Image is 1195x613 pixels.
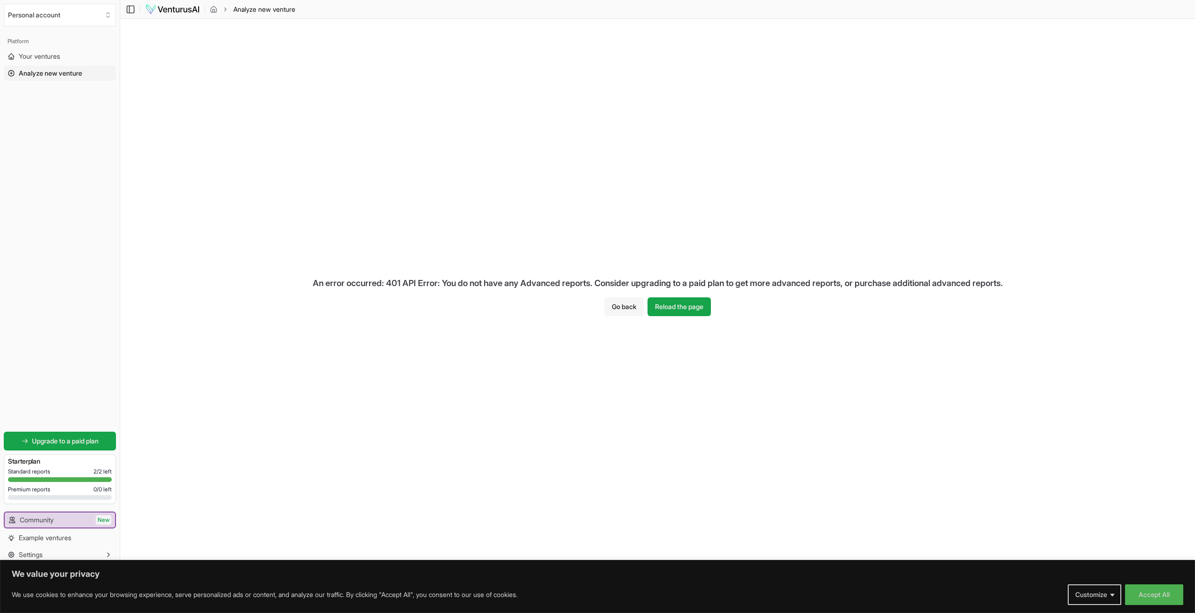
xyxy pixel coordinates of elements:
[19,550,43,559] span: Settings
[1125,584,1183,605] button: Accept All
[19,52,60,61] span: Your ventures
[96,515,111,525] span: New
[648,297,711,316] button: Reload the page
[4,432,116,450] a: Upgrade to a paid plan
[93,468,112,475] span: 2 / 2 left
[12,568,1183,580] p: We value your privacy
[20,515,54,525] span: Community
[4,49,116,64] a: Your ventures
[8,486,50,493] span: Premium reports
[4,547,116,562] button: Settings
[145,4,200,15] img: logo
[93,486,112,493] span: 0 / 0 left
[210,5,295,14] nav: breadcrumb
[4,66,116,81] a: Analyze new venture
[19,69,82,78] span: Analyze new venture
[19,533,71,543] span: Example ventures
[8,457,112,466] h3: Starter plan
[8,468,50,475] span: Standard reports
[4,530,116,545] a: Example ventures
[604,297,644,316] button: Go back
[305,269,1010,297] div: An error occurred: 401 API Error: You do not have any Advanced reports. Consider upgrading to a p...
[4,4,116,26] button: Select an organization
[5,512,115,528] a: CommunityNew
[12,589,517,600] p: We use cookies to enhance your browsing experience, serve personalized ads or content, and analyz...
[1068,584,1121,605] button: Customize
[32,436,99,446] span: Upgrade to a paid plan
[4,34,116,49] div: Platform
[233,5,295,14] span: Analyze new venture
